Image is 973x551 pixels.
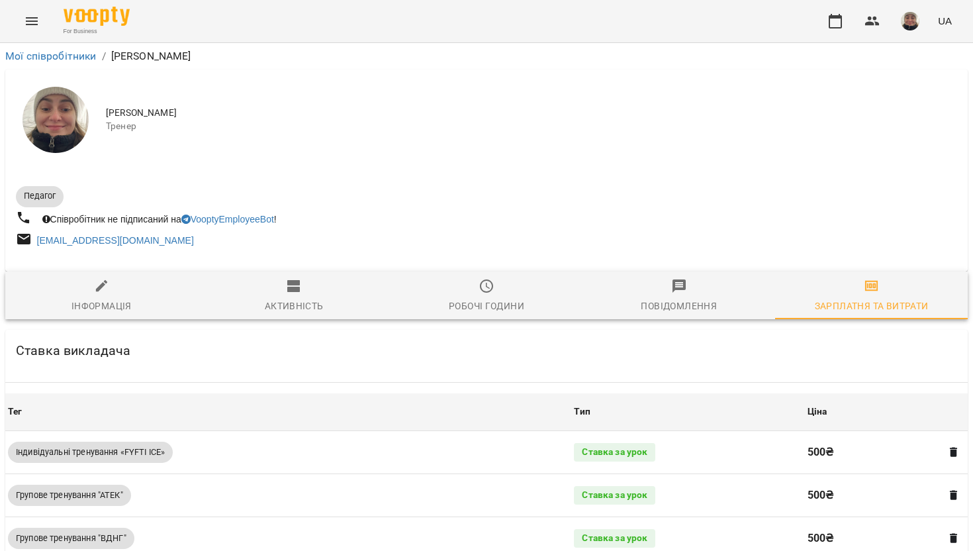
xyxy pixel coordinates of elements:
th: Тег [5,393,571,430]
button: Видалити [945,444,962,461]
div: Ставка за урок [574,486,655,505]
p: 500 ₴ [808,444,936,460]
span: Індивідуальні тренування «FYFTI ICE» [8,446,173,458]
button: Видалити [945,530,962,547]
th: Тип [571,393,804,430]
img: 4cf27c03cdb7f7912a44474f3433b006.jpeg [901,12,919,30]
div: Активність [265,298,324,314]
div: Зарплатня та Витрати [815,298,929,314]
span: UA [938,14,952,28]
span: Групове тренування "ВДНГ" [8,532,134,544]
span: For Business [64,27,130,36]
img: Чайкіна Юлія [23,87,89,153]
div: Ставка за урок [574,443,655,462]
nav: breadcrumb [5,48,968,64]
span: [PERSON_NAME] [106,107,957,120]
div: Робочі години [449,298,524,314]
p: 500 ₴ [808,530,936,546]
img: Voopty Logo [64,7,130,26]
h6: Ставка викладача [16,340,130,361]
a: VooptyEmployeeBot [181,214,274,225]
p: 500 ₴ [808,487,936,503]
button: Видалити [945,487,962,504]
p: [PERSON_NAME] [111,48,191,64]
span: Педагог [16,190,64,202]
span: Групове тренування "АТЕК" [8,489,131,501]
th: Ціна [805,393,968,430]
span: Тренер [106,120,957,133]
button: UA [933,9,957,33]
div: Інформація [71,298,132,314]
button: Menu [16,5,48,37]
a: Мої співробітники [5,50,97,62]
div: Ставка за урок [574,529,655,548]
a: [EMAIL_ADDRESS][DOMAIN_NAME] [37,235,194,246]
div: Співробітник не підписаний на ! [40,210,279,228]
li: / [102,48,106,64]
div: Повідомлення [641,298,717,314]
